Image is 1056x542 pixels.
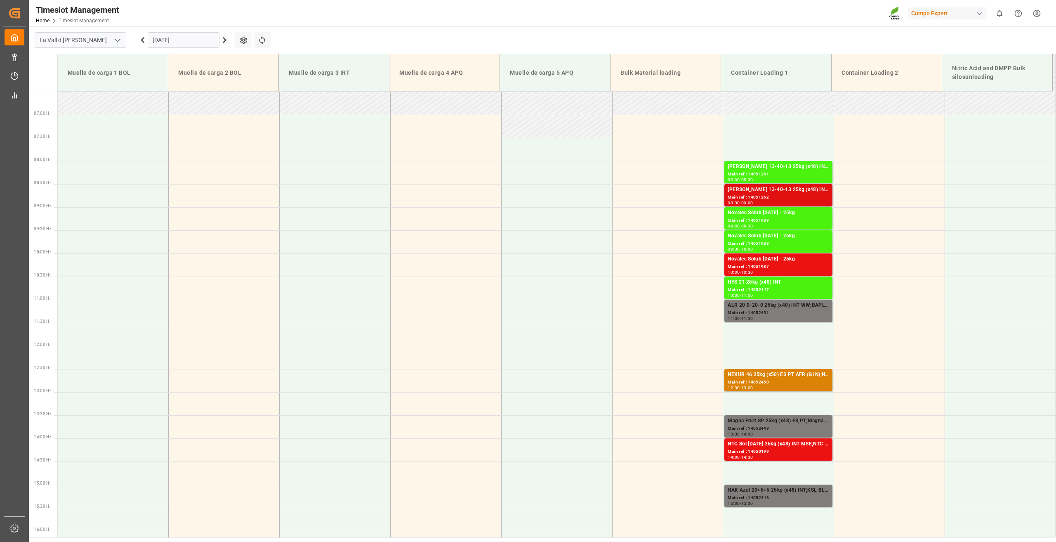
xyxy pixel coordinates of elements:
[34,412,51,416] span: 13:30 Hr
[949,61,1046,85] div: Nitric Acid and DMPP Bulk silosunloading
[34,342,51,347] span: 12:00 Hr
[728,317,740,320] div: 11:00
[740,247,741,251] div: -
[838,65,935,80] div: Container Loading 2
[34,504,51,509] span: 15:30 Hr
[728,301,829,310] div: ALR 20 0-20-0 25kg (x40) INT WW;BAPL 15 3x5kg (x50) ES,PT,IT;BAPL 2x250 (5kg bags) ES;BFL K PREMI...
[741,247,753,251] div: 10:00
[740,432,741,436] div: -
[728,495,829,502] div: Main ref : 14052448
[148,32,219,48] input: DD.MM.YYYY
[175,65,272,80] div: Muelle de carga 2 BOL
[740,502,741,505] div: -
[728,270,740,274] div: 10:00
[728,232,829,240] div: Novatec Solub [DATE] - 25kg
[507,65,603,80] div: Muelle de carga 5 APQ
[740,178,741,182] div: -
[34,458,51,462] span: 14:30 Hr
[740,386,741,390] div: -
[741,455,753,459] div: 14:30
[34,180,51,185] span: 08:30 Hr
[740,201,741,205] div: -
[728,371,829,379] div: NEXUR 46 25kg (x50) ES PT AFR (G1N);NTC NITRORIZ 32-0-0 25kg (x60) ES,PT;NTC PREMIUM [DATE] 25kg(...
[728,255,829,263] div: Novatec Solub [DATE] - 25kg
[36,18,49,24] a: Home
[741,270,753,274] div: 10:30
[34,481,51,485] span: 15:00 Hr
[34,435,51,439] span: 14:00 Hr
[740,455,741,459] div: -
[728,448,829,455] div: Main ref : 14050199
[728,263,829,270] div: Main ref : 14051987
[741,293,753,297] div: 11:00
[34,250,51,254] span: 10:00 Hr
[889,6,902,21] img: Screenshot%202023-09-29%20at%2010.02.21.png_1712312052.png
[34,296,51,301] span: 11:00 Hr
[728,293,740,297] div: 10:30
[728,379,829,386] div: Main ref : 14052450
[34,204,51,208] span: 09:00 Hr
[741,386,753,390] div: 13:00
[728,310,829,317] div: Main ref : 14052451
[34,134,51,139] span: 07:30 Hr
[728,417,829,425] div: Magna Fruit SP 25kg (x48) ES,PT;Magna Initial SP 25kg (x48) ES,PT;Magna Rhizo SP 25kg (x48) ES,PT
[728,486,829,495] div: HAK Azul 20+5+5 25kg (x48) INT;KSL BLACK 20L (x48) ES/PT;NTC Sol BS Fruit 25kg (x48) INT;NTC Sol ...
[728,65,825,80] div: Container Loading 1
[740,317,741,320] div: -
[741,178,753,182] div: 08:30
[728,217,829,224] div: Main ref : 14051989
[741,432,753,436] div: 14:00
[1009,4,1028,23] button: Help Center
[728,240,829,247] div: Main ref : 14051988
[728,502,740,505] div: 15:00
[740,224,741,228] div: -
[728,278,829,286] div: HYS 21 25kg (x48) INT
[34,157,51,162] span: 08:00 Hr
[740,270,741,274] div: -
[728,432,740,436] div: 13:30
[34,319,51,324] span: 11:30 Hr
[728,186,829,194] div: [PERSON_NAME] 13-40-13 25kg (x48) INT MSE
[728,178,740,182] div: 08:00
[990,4,1009,23] button: show 0 new notifications
[728,247,740,251] div: 09:30
[34,273,51,277] span: 10:30 Hr
[740,293,741,297] div: -
[728,171,829,178] div: Main ref : 14051261
[728,455,740,459] div: 14:00
[34,227,51,231] span: 09:30 Hr
[396,65,493,80] div: Muelle de carga 4 APQ
[617,65,714,80] div: Bulk Material loading
[908,5,990,21] button: Compo Expert
[728,440,829,448] div: NTC Sol [DATE] 25kg (x48) INT MSE;NTC Sol 16-30 25kg (x48) INT MSE
[35,32,126,48] input: Type to search/select
[34,365,51,370] span: 12:30 Hr
[741,317,753,320] div: 11:30
[728,425,829,432] div: Main ref : 14052449
[728,163,829,171] div: [PERSON_NAME] 13-40-13 25kg (x48) INT MSE
[34,111,51,116] span: 07:00 Hr
[111,34,123,47] button: open menu
[64,65,161,80] div: Muelle de carga 1 BOL
[728,286,829,293] div: Main ref : 14052447
[728,194,829,201] div: Main ref : 14051262
[728,386,740,390] div: 12:30
[285,65,382,80] div: Muelle de carga 3 IRT
[908,7,987,19] div: Compo Expert
[741,224,753,228] div: 09:30
[728,209,829,217] div: Novatec Solub [DATE] - 25kg
[741,502,753,505] div: 15:30
[34,527,51,532] span: 16:00 Hr
[34,388,51,393] span: 13:00 Hr
[741,201,753,205] div: 09:00
[728,201,740,205] div: 08:30
[728,224,740,228] div: 09:00
[36,4,119,16] div: Timeslot Management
